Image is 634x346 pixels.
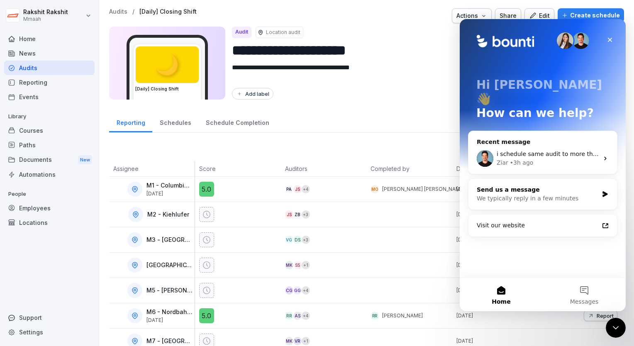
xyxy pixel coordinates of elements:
[293,312,302,320] div: AS
[302,312,310,320] div: + 4
[293,286,302,295] div: GG
[17,166,139,175] div: Send us a message
[285,337,293,345] div: MK
[500,11,517,20] div: Share
[199,182,214,197] div: 5.0
[146,182,193,189] p: M1 - Columbiadamm
[293,185,302,193] div: JS
[4,152,95,168] div: Documents
[37,132,566,138] span: i schedule same audit to more than one location but every location need to be change something. t...
[50,139,74,148] div: • 3h ago
[302,210,310,219] div: + 3
[139,8,197,15] a: [Daily] Closing Shift
[606,318,626,338] iframe: Intercom live chat
[37,139,49,148] div: Ziar
[4,123,95,138] a: Courses
[302,261,310,269] div: + 1
[4,138,95,152] a: Paths
[562,11,620,20] div: Create schedule
[4,152,95,168] a: DocumentsNew
[146,191,193,197] p: [DATE]
[293,236,302,244] div: DS
[4,32,95,46] div: Home
[110,280,139,285] span: Messages
[8,159,158,191] div: Send us a messageWe typically reply in a few minutes
[136,46,199,83] div: 🌙
[285,261,293,269] div: MK
[285,286,293,295] div: CG
[32,280,51,285] span: Home
[4,61,95,75] a: Audits
[460,19,626,311] iframe: Intercom live chat
[293,261,302,269] div: SS
[23,9,68,16] p: Rakshit Rakshit
[199,308,214,323] div: 5.0
[4,46,95,61] a: News
[285,210,293,219] div: JS
[452,161,538,177] th: Due on:
[23,16,68,22] p: Mmaah
[524,8,554,23] button: Edit
[4,90,95,104] a: Events
[4,75,95,90] a: Reporting
[109,8,127,15] a: Audits
[146,309,193,316] p: M6 - Nordbahnhof
[584,310,617,321] button: Report
[371,164,448,173] p: Completed by
[135,86,199,92] h3: [Daily] Closing Shift
[558,8,624,22] button: Create schedule
[285,312,293,320] div: RR
[4,167,95,182] a: Automations
[143,13,158,28] div: Close
[266,29,300,36] p: Location audit
[456,261,538,269] p: [DATE]
[146,287,193,294] p: M5 - [PERSON_NAME]
[146,262,193,269] p: [GEOGRAPHIC_DATA]
[78,155,92,165] div: New
[456,236,538,244] p: [DATE]
[4,325,95,339] div: Settings
[199,164,277,173] p: Score
[232,88,273,100] button: Add label
[146,317,193,323] p: [DATE]
[456,337,538,345] p: [DATE]
[147,211,189,218] p: M2 - Kiehlufer
[4,188,95,201] p: People
[597,312,614,319] p: Report
[4,201,95,215] a: Employees
[4,310,95,325] div: Support
[4,215,95,230] a: Locations
[456,312,538,319] p: [DATE]
[113,164,190,173] p: Assignee
[285,185,293,193] div: PA
[371,312,379,320] div: RR
[281,161,367,177] th: Auditors
[4,110,95,123] p: Library
[236,90,269,97] div: Add label
[456,211,538,218] p: [DATE]
[456,185,538,193] p: [DATE]
[198,111,276,132] div: Schedule Completion
[452,8,492,23] button: Actions
[285,236,293,244] div: VG
[152,111,198,132] div: Schedules
[17,202,139,211] div: Visit our website
[132,8,134,15] p: /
